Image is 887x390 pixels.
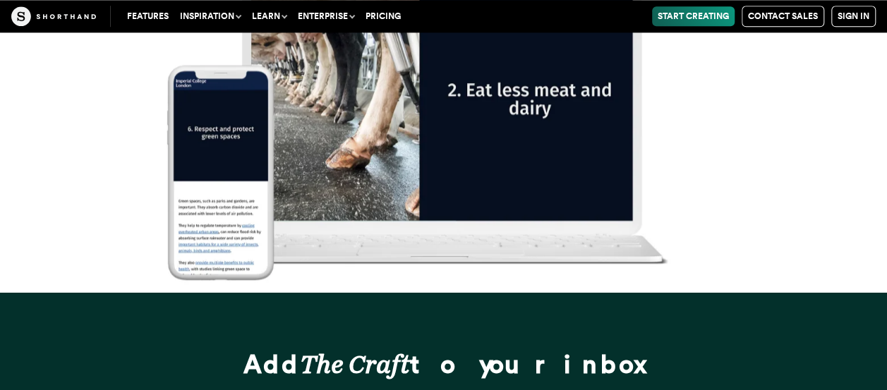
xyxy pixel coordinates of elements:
button: Enterprise [292,6,360,26]
a: Pricing [360,6,406,26]
button: Learn [246,6,292,26]
a: Start Creating [652,6,735,26]
a: Sign in [831,6,876,27]
button: Inspiration [174,6,246,26]
em: The Craft [300,348,410,379]
h3: Add to your inbox [197,351,691,377]
a: Contact Sales [742,6,824,27]
a: Features [121,6,174,26]
img: The Craft [11,6,96,26]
